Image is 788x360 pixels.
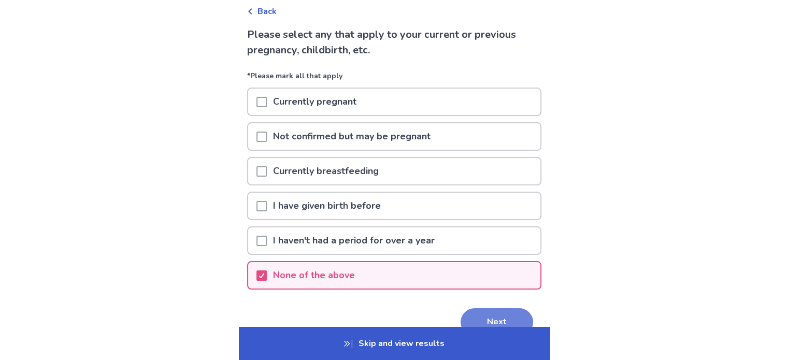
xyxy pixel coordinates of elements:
p: Please select any that apply to your current or previous pregnancy, childbirth, etc. [247,27,541,58]
p: Skip and view results [239,327,550,360]
p: I haven't had a period for over a year [267,227,441,254]
p: Not confirmed but may be pregnant [267,123,437,150]
p: *Please mark all that apply [247,70,541,88]
button: Next [461,308,533,336]
span: Back [257,5,277,18]
p: Currently pregnant [267,89,363,115]
p: Currently breastfeeding [267,158,385,184]
p: I have given birth before [267,193,387,219]
p: None of the above [267,262,361,289]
